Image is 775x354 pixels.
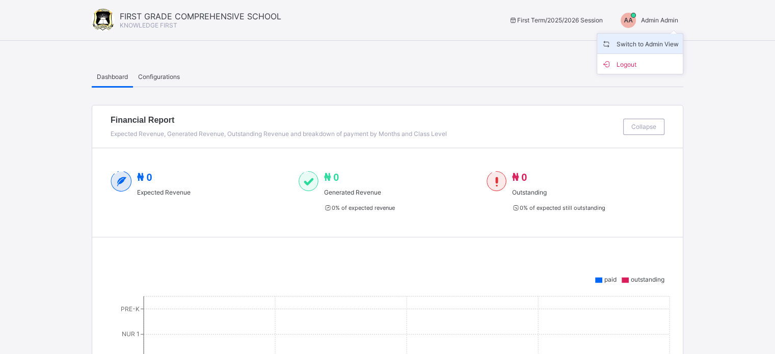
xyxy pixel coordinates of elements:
span: Outstanding [512,188,605,196]
span: outstanding [631,276,664,283]
tspan: NUR 1 [122,330,140,338]
span: paid [604,276,617,283]
img: expected-2.4343d3e9d0c965b919479240f3db56ac.svg [111,171,132,192]
span: Dashboard [97,73,128,80]
span: ₦ 0 [137,172,152,183]
span: 0 % of expected still outstanding [512,204,605,211]
span: Collapse [631,123,656,130]
span: FIRST GRADE COMPREHENSIVE SCHOOL [120,11,281,21]
span: Expected Revenue, Generated Revenue, Outstanding Revenue and breakdown of payment by Months and C... [111,130,447,138]
span: AA [624,17,632,24]
span: ₦ 0 [324,172,339,183]
span: Switch to Admin View [601,38,679,49]
span: Financial Report [111,116,618,125]
tspan: PRE-K [121,305,140,313]
span: Logout [601,58,679,70]
span: KNOWLEDGE FIRST [120,21,177,29]
img: outstanding-1.146d663e52f09953f639664a84e30106.svg [487,171,506,192]
span: Generated Revenue [324,188,394,196]
li: dropdown-list-item-name-0 [597,34,683,54]
span: Configurations [138,73,180,80]
span: 0 % of expected revenue [324,204,394,211]
span: Expected Revenue [137,188,191,196]
span: session/term information [509,16,603,24]
span: Admin Admin [641,16,678,24]
span: ₦ 0 [512,172,527,183]
img: paid-1.3eb1404cbcb1d3b736510a26bbfa3ccb.svg [299,171,318,192]
li: dropdown-list-item-buttom-1 [597,54,683,74]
